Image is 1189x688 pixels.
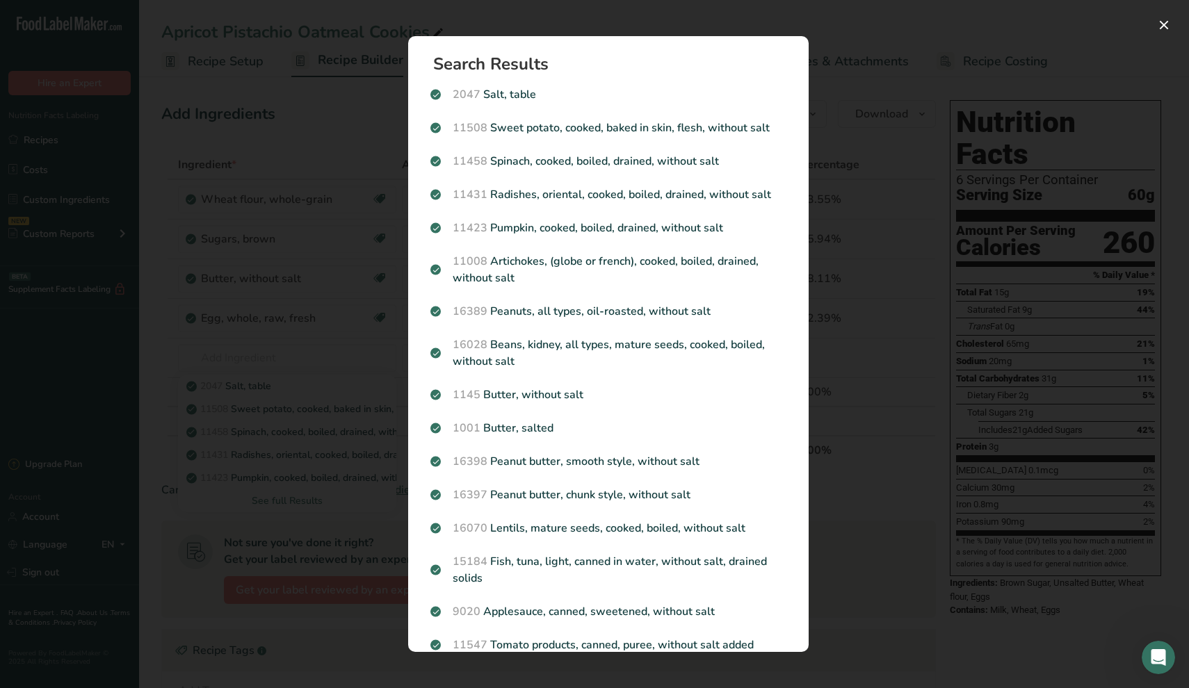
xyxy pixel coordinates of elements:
span: 16389 [453,304,487,319]
span: 11431 [453,187,487,202]
p: Butter, salted [430,420,786,436]
span: 16397 [453,487,487,502]
p: Salt, table [430,86,786,103]
p: Fish, tuna, light, canned in water, without salt, drained solids [430,553,786,587]
p: Beans, kidney, all types, mature seeds, cooked, boiled, without salt [430,336,786,370]
span: 16070 [453,521,487,536]
span: 15184 [453,554,487,569]
p: Applesauce, canned, sweetened, without salt [430,603,786,620]
p: Spinach, cooked, boiled, drained, without salt [430,153,786,170]
p: Sweet potato, cooked, baked in skin, flesh, without salt [430,120,786,136]
span: 11508 [453,120,487,136]
p: Peanut butter, smooth style, without salt [430,453,786,470]
p: Peanuts, all types, oil-roasted, without salt [430,303,786,320]
span: 2047 [453,87,480,102]
span: 16398 [453,454,487,469]
p: Pumpkin, cooked, boiled, drained, without salt [430,220,786,236]
p: Radishes, oriental, cooked, boiled, drained, without salt [430,186,786,203]
span: 11458 [453,154,487,169]
span: 11008 [453,254,487,269]
p: Peanut butter, chunk style, without salt [430,486,786,503]
span: 11423 [453,220,487,236]
p: Tomato products, canned, puree, without salt added [430,637,786,653]
p: Butter, without salt [430,386,786,403]
iframe: Intercom live chat [1142,641,1175,674]
span: 16028 [453,337,487,352]
span: 1001 [453,420,480,436]
p: Artichokes, (globe or french), cooked, boiled, drained, without salt [430,253,786,286]
span: 11547 [453,637,487,653]
span: 1145 [453,387,480,402]
span: 9020 [453,604,480,619]
p: Lentils, mature seeds, cooked, boiled, without salt [430,520,786,537]
h1: Search Results [433,56,795,72]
